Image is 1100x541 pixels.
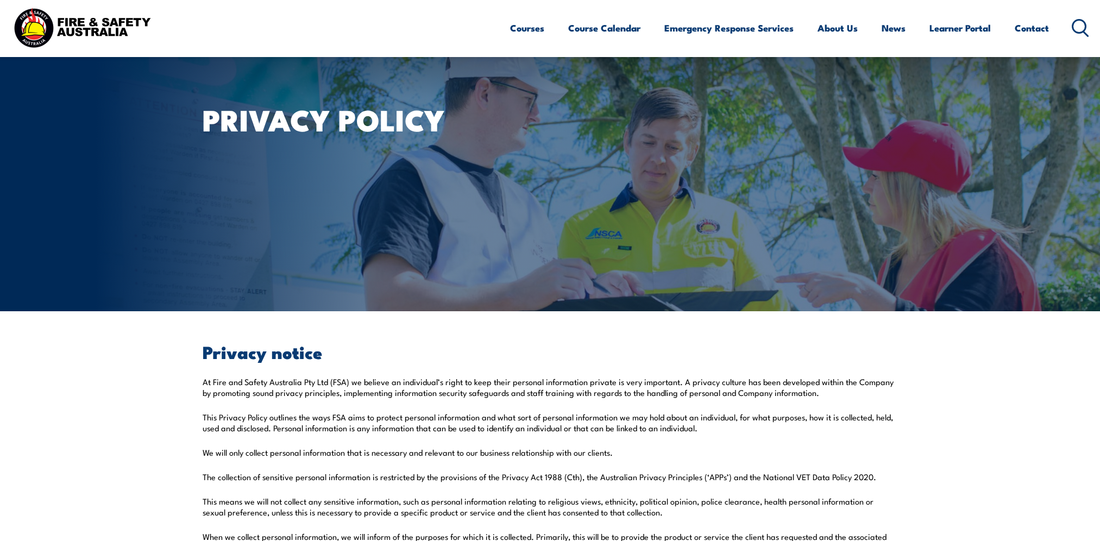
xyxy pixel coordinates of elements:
[882,14,906,42] a: News
[510,14,544,42] a: Courses
[203,106,471,132] h1: Privacy Policy
[203,344,898,359] h2: Privacy notice
[203,447,898,458] p: We will only collect personal information that is necessary and relevant to our business relation...
[818,14,858,42] a: About Us
[929,14,991,42] a: Learner Portal
[203,412,898,433] p: This Privacy Policy outlines the ways FSA aims to protect personal information and what sort of p...
[1015,14,1049,42] a: Contact
[568,14,640,42] a: Course Calendar
[203,376,898,398] p: At Fire and Safety Australia Pty Ltd (FSA) we believe an individual’s right to keep their persona...
[203,471,898,482] p: The collection of sensitive personal information is restricted by the provisions of the Privacy A...
[203,496,898,518] p: This means we will not collect any sensitive information, such as personal information relating t...
[664,14,794,42] a: Emergency Response Services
